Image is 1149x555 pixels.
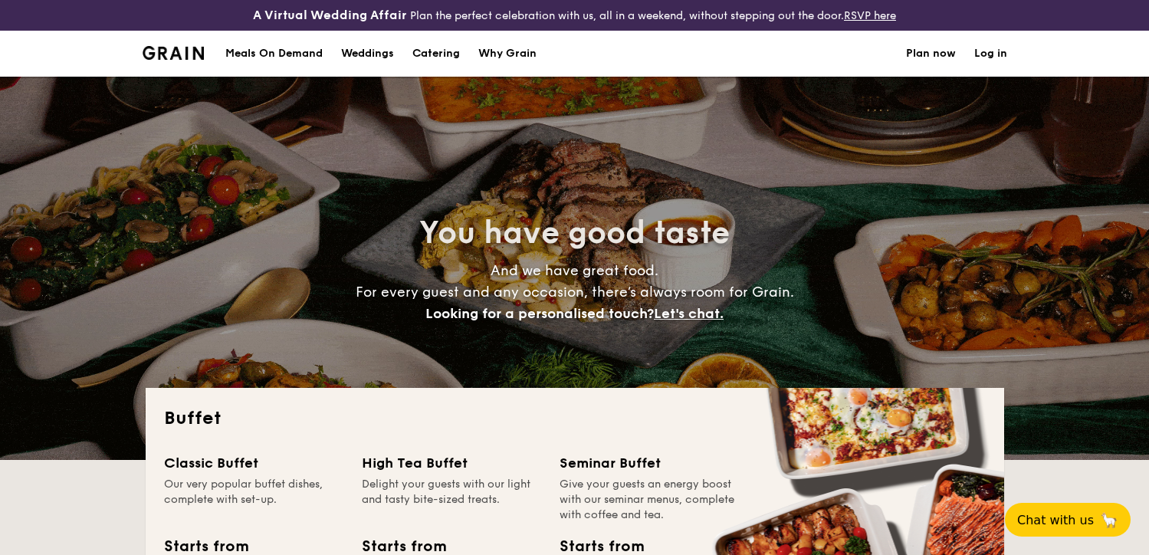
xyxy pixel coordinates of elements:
h1: Catering [412,31,460,77]
h4: A Virtual Wedding Affair [253,6,407,25]
span: And we have great food. For every guest and any occasion, there’s always room for Grain. [356,262,794,322]
div: High Tea Buffet [362,452,541,474]
div: Weddings [341,31,394,77]
div: Why Grain [478,31,537,77]
a: Catering [403,31,469,77]
span: 🦙 [1100,511,1118,529]
div: Delight your guests with our light and tasty bite-sized treats. [362,477,541,523]
div: Meals On Demand [225,31,323,77]
div: Plan the perfect celebration with us, all in a weekend, without stepping out the door. [192,6,957,25]
a: Why Grain [469,31,546,77]
span: Looking for a personalised touch? [425,305,654,322]
span: Let's chat. [654,305,724,322]
a: Logotype [143,46,205,60]
span: You have good taste [419,215,730,251]
button: Chat with us🦙 [1005,503,1131,537]
div: Our very popular buffet dishes, complete with set-up. [164,477,343,523]
a: Weddings [332,31,403,77]
div: Classic Buffet [164,452,343,474]
h2: Buffet [164,406,986,431]
div: Give your guests an energy boost with our seminar menus, complete with coffee and tea. [560,477,739,523]
a: Log in [974,31,1007,77]
a: RSVP here [844,9,896,22]
span: Chat with us [1017,513,1094,527]
img: Grain [143,46,205,60]
a: Plan now [906,31,956,77]
div: Seminar Buffet [560,452,739,474]
a: Meals On Demand [216,31,332,77]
